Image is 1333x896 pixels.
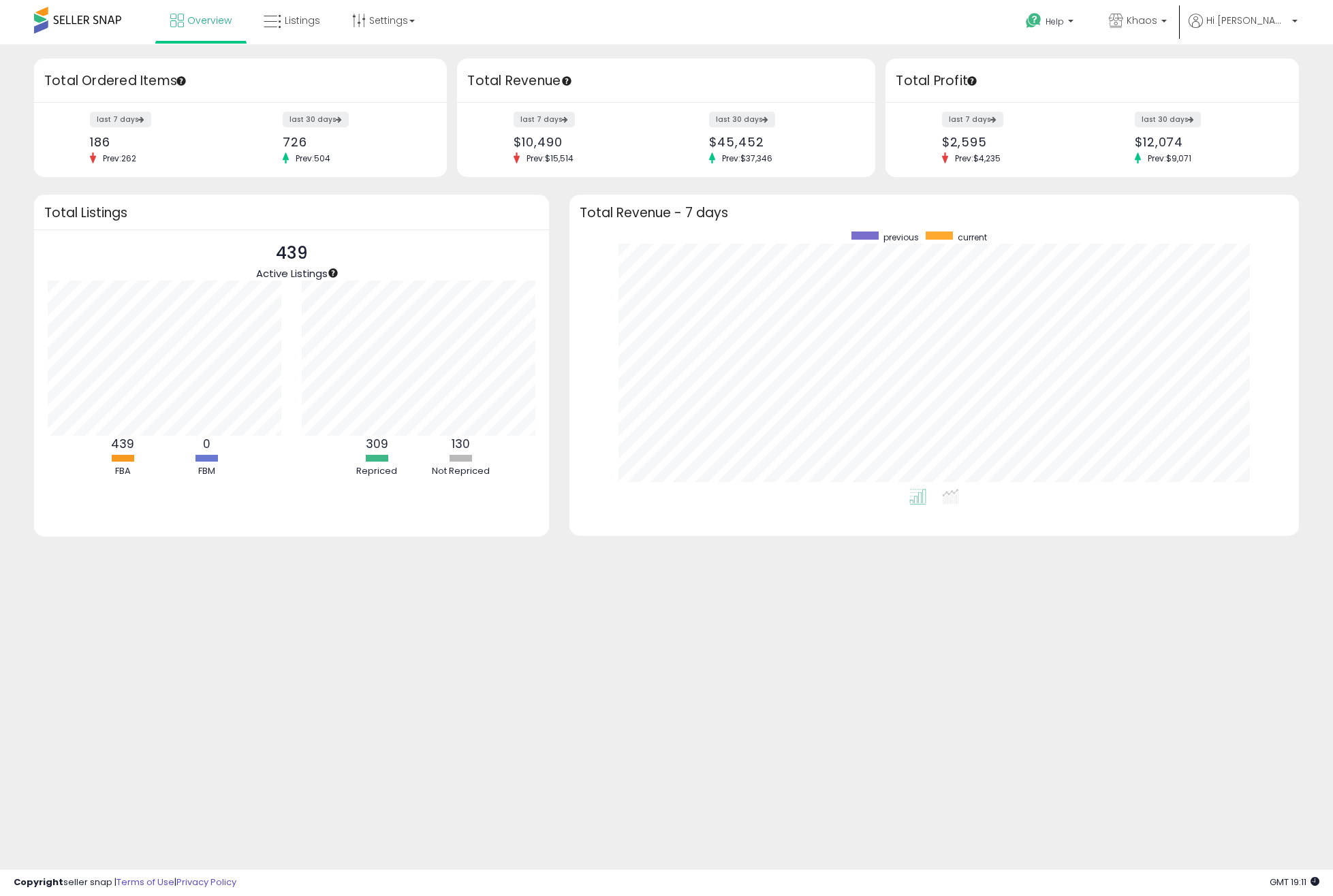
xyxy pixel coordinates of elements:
[883,231,919,243] span: previous
[561,75,573,87] div: Tooltip anchor
[327,267,339,279] div: Tooltip anchor
[942,135,1082,149] div: $2,595
[111,436,134,452] b: 439
[520,153,580,164] span: Prev: $15,514
[96,153,143,164] span: Prev: 262
[896,71,1288,91] h3: Total Profit
[942,112,1003,127] label: last 7 days
[256,240,328,266] p: 439
[203,436,210,452] b: 0
[709,135,851,149] div: $45,452
[1141,153,1198,164] span: Prev: $9,071
[336,465,418,478] div: Repriced
[709,112,775,127] label: last 30 days
[948,153,1007,164] span: Prev: $4,235
[420,465,501,478] div: Not Repriced
[44,208,539,218] h3: Total Listings
[1046,16,1064,27] span: Help
[283,112,349,127] label: last 30 days
[289,153,337,164] span: Prev: 504
[1127,14,1157,27] span: Khaos
[44,71,437,91] h3: Total Ordered Items
[1206,14,1288,27] span: Hi [PERSON_NAME]
[285,14,320,27] span: Listings
[90,135,230,149] div: 186
[90,112,151,127] label: last 7 days
[1189,14,1298,44] a: Hi [PERSON_NAME]
[452,436,470,452] b: 130
[467,71,865,91] h3: Total Revenue
[1135,112,1201,127] label: last 30 days
[366,436,388,452] b: 309
[166,465,247,478] div: FBM
[175,75,187,87] div: Tooltip anchor
[514,135,656,149] div: $10,490
[1135,135,1275,149] div: $12,074
[1015,2,1087,44] a: Help
[514,112,575,127] label: last 7 days
[187,14,232,27] span: Overview
[1025,12,1042,29] i: Get Help
[715,153,779,164] span: Prev: $37,346
[580,208,1289,218] h3: Total Revenue - 7 days
[283,135,423,149] div: 726
[256,266,328,281] span: Active Listings
[958,231,987,243] span: current
[82,465,163,478] div: FBA
[966,75,978,87] div: Tooltip anchor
